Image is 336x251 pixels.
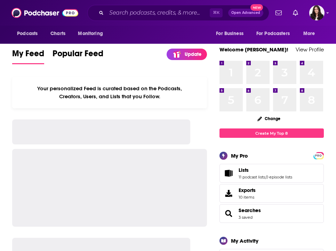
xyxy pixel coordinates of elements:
a: Create My Top 8 [219,128,324,138]
span: Lists [239,167,249,173]
span: Exports [239,187,256,193]
a: 0 episode lists [266,175,292,179]
a: Lists [239,167,292,173]
div: Search podcasts, credits, & more... [87,5,269,21]
span: My Feed [12,48,44,63]
a: Show notifications dropdown [290,7,301,19]
a: Show notifications dropdown [273,7,285,19]
a: 11 podcast lists [239,175,265,179]
span: ⌘ K [210,8,223,17]
button: open menu [298,27,324,40]
span: 10 items [239,195,256,200]
button: open menu [73,27,112,40]
span: Popular Feed [53,48,103,63]
p: Update [185,51,201,57]
a: View Profile [296,46,324,53]
span: Exports [222,189,236,198]
a: Welcome [PERSON_NAME]! [219,46,288,53]
a: 3 saved [239,215,253,220]
span: Monitoring [78,29,103,39]
a: Lists [222,168,236,178]
button: Show profile menu [309,5,325,20]
button: open menu [252,27,300,40]
button: Open AdvancedNew [228,9,263,17]
span: , [265,175,266,179]
a: PRO [314,153,323,158]
a: Popular Feed [53,48,103,64]
span: Searches [219,204,324,223]
button: open menu [12,27,47,40]
a: Charts [46,27,70,40]
a: Exports [219,184,324,203]
a: Searches [239,207,261,214]
span: More [303,29,315,39]
span: Open Advanced [231,11,260,15]
span: Charts [50,29,65,39]
div: My Pro [231,152,248,159]
span: Podcasts [17,29,38,39]
a: Searches [222,209,236,218]
div: My Activity [231,237,258,244]
button: Change [253,114,285,123]
span: For Business [216,29,243,39]
span: Lists [219,164,324,183]
a: Update [167,49,207,60]
button: open menu [211,27,252,40]
div: Your personalized Feed is curated based on the Podcasts, Creators, Users, and Lists that you Follow. [12,77,207,108]
span: New [250,4,263,11]
img: Podchaser - Follow, Share and Rate Podcasts [11,6,78,19]
a: My Feed [12,48,44,64]
img: User Profile [309,5,325,20]
input: Search podcasts, credits, & more... [106,7,210,18]
span: Logged in as RebeccaShapiro [309,5,325,20]
span: For Podcasters [256,29,290,39]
